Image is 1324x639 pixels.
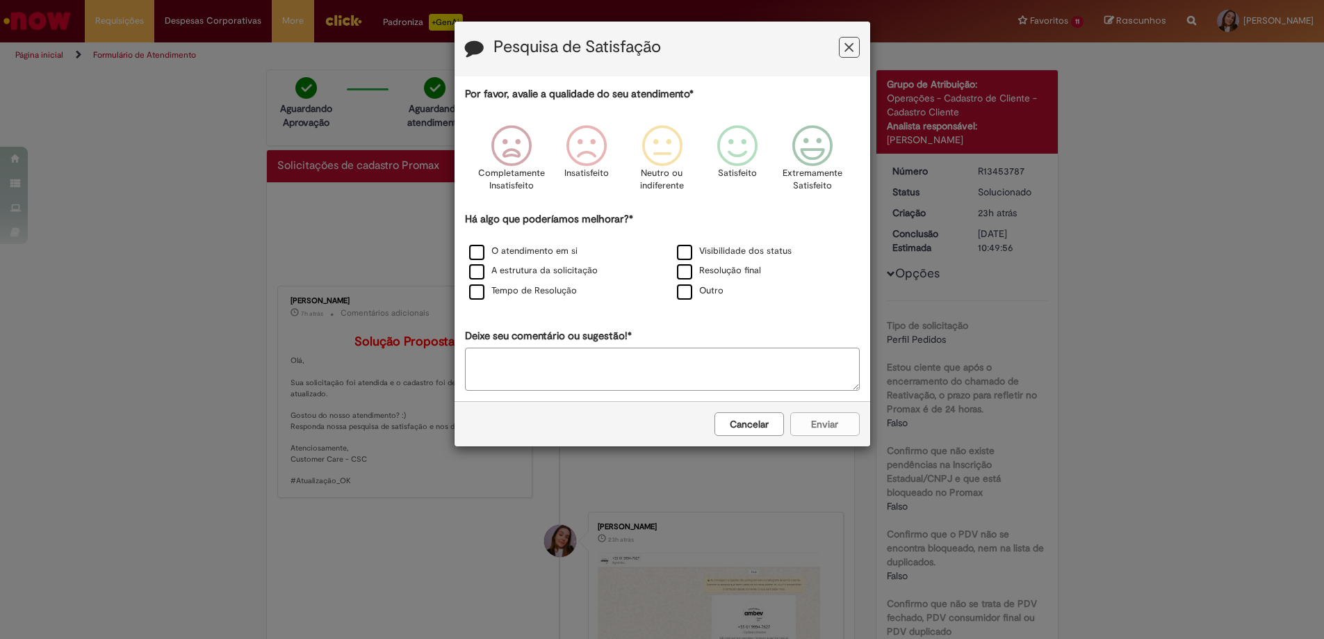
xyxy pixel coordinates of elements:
[493,38,661,56] label: Pesquisa de Satisfação
[465,212,860,302] div: Há algo que poderíamos melhorar?*
[677,264,761,277] label: Resolução final
[702,115,773,210] div: Satisfeito
[718,167,757,180] p: Satisfeito
[637,167,687,193] p: Neutro ou indiferente
[677,284,724,298] label: Outro
[626,115,697,210] div: Neutro ou indiferente
[564,167,609,180] p: Insatisfeito
[714,412,784,436] button: Cancelar
[469,284,577,298] label: Tempo de Resolução
[777,115,848,210] div: Extremamente Satisfeito
[551,115,622,210] div: Insatisfeito
[476,115,547,210] div: Completamente Insatisfeito
[478,167,545,193] p: Completamente Insatisfeito
[677,245,792,258] label: Visibilidade dos status
[783,167,842,193] p: Extremamente Satisfeito
[469,245,578,258] label: O atendimento em si
[465,329,632,343] label: Deixe seu comentário ou sugestão!*
[469,264,598,277] label: A estrutura da solicitação
[465,87,694,102] label: Por favor, avalie a qualidade do seu atendimento*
